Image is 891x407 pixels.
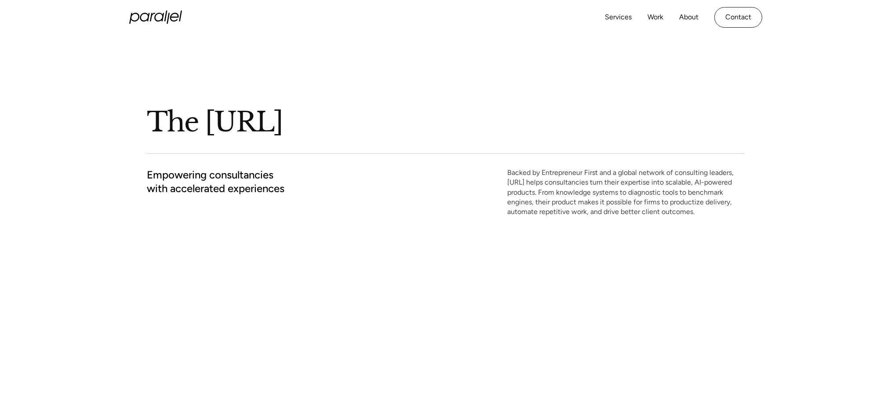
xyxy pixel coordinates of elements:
a: Contact [714,7,762,28]
h2: Empowering consultancies with accelerated experiences [147,168,312,195]
p: Backed by Entrepreneur First and a global network of consulting leaders, [URL] helps consultancie... [507,168,745,217]
a: Work [647,11,663,24]
a: Services [605,11,632,24]
h1: The [URL] [147,105,498,139]
a: home [129,11,182,24]
a: About [679,11,698,24]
